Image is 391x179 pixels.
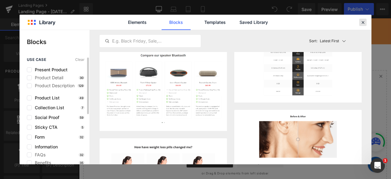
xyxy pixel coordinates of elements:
[127,164,182,177] a: Explore Blocks
[123,15,152,30] a: Elements
[79,76,85,80] p: 30
[32,67,68,72] span: Present Product
[162,15,191,30] a: Blocks
[32,144,58,149] span: Information
[370,158,385,173] iframe: Intercom live chat
[200,15,229,30] a: Templates
[80,125,85,129] p: 5
[309,39,317,43] span: Sort:
[32,152,46,157] span: FAQs
[72,71,298,92] span: Select your layout
[32,160,51,165] span: Benefits
[79,153,85,157] p: 32
[234,14,362,103] img: image
[27,58,46,62] span: use case
[32,83,75,88] span: Product Description
[78,96,85,100] p: 49
[79,135,85,139] p: 32
[187,164,242,177] a: Add Single Section
[32,105,64,110] span: Collection List
[80,106,85,110] p: 7
[239,15,268,30] a: Saved Library
[27,37,90,47] p: Blocks
[320,38,339,44] p: Latest First
[307,30,362,52] button: Latest FirstSort:Latest First
[100,47,227,131] img: image
[32,135,45,140] span: Form
[77,84,85,88] p: 129
[234,110,362,166] img: image
[100,37,200,45] input: E.g. Black Friday, Sale,...
[75,58,85,62] span: Clear
[79,161,85,165] p: 35
[32,125,57,130] span: Sticky CTA
[32,95,60,100] span: Product List
[32,115,59,120] span: Social Proof
[32,75,63,80] span: Product Detail
[79,116,85,119] p: 59
[383,158,388,163] span: 1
